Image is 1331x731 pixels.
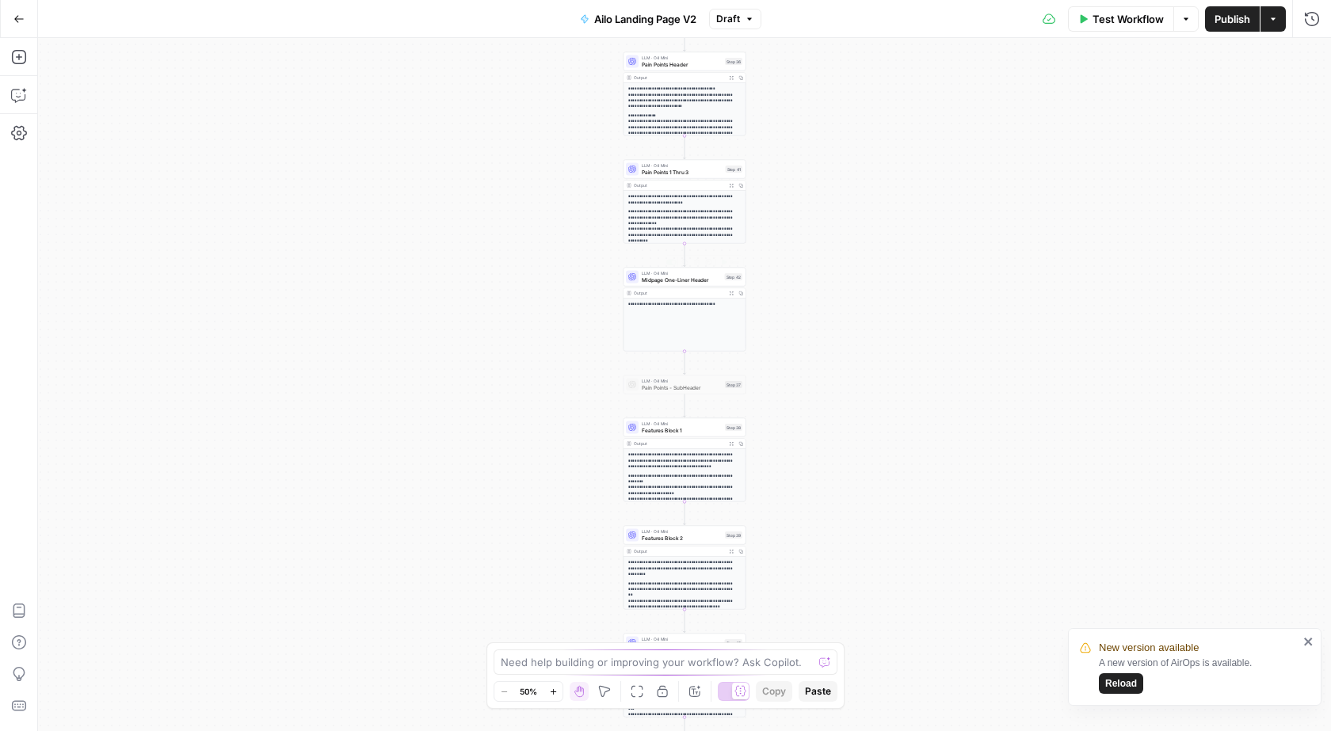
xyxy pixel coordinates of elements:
[799,681,837,702] button: Paste
[642,55,722,61] span: LLM · O4 Mini
[684,502,686,525] g: Edge from step_38 to step_39
[684,352,686,375] g: Edge from step_42 to step_37
[1205,6,1260,32] button: Publish
[684,244,686,267] g: Edge from step_41 to step_42
[1093,11,1164,27] span: Test Workflow
[642,426,722,434] span: Features Block 1
[642,528,722,535] span: LLM · O4 Mini
[642,270,722,276] span: LLM · O4 Mini
[725,273,743,280] div: Step 42
[642,378,722,384] span: LLM · O4 Mini
[634,290,724,296] div: Output
[684,394,686,417] g: Edge from step_37 to step_38
[642,636,722,642] span: LLM · O4 Mini
[642,162,723,169] span: LLM · O4 Mini
[642,421,722,427] span: LLM · O4 Mini
[1105,676,1137,691] span: Reload
[642,168,723,176] span: Pain Points 1 Thru 3
[756,681,792,702] button: Copy
[642,60,722,68] span: Pain Points Header
[624,375,746,394] div: LLM · O4 MiniPain Points - SubHeaderStep 37
[684,29,686,51] g: Edge from step_15 to step_36
[726,166,743,173] div: Step 41
[716,12,740,26] span: Draft
[805,684,831,699] span: Paste
[570,6,706,32] button: Ailo Landing Page V2
[725,639,743,646] div: Step 40
[709,9,761,29] button: Draft
[718,257,742,268] button: Test
[684,610,686,633] g: Edge from step_39 to step_40
[634,440,724,447] div: Output
[725,531,742,539] div: Step 39
[634,74,724,81] div: Output
[634,548,724,554] div: Output
[730,259,739,266] span: Test
[684,136,686,159] g: Edge from step_36 to step_41
[1099,673,1143,694] button: Reload
[1099,640,1199,656] span: New version available
[642,276,722,284] span: Midpage One-Liner Header
[1215,11,1250,27] span: Publish
[1068,6,1173,32] button: Test Workflow
[1303,635,1314,648] button: close
[634,182,724,188] div: Output
[520,685,537,698] span: 50%
[642,642,722,649] span: Features Block 3
[725,381,742,388] div: Step 37
[1099,656,1299,694] div: A new version of AirOps is available.
[762,684,786,699] span: Copy
[642,534,722,542] span: Features Block 2
[594,11,696,27] span: Ailo Landing Page V2
[642,383,722,391] span: Pain Points - SubHeader
[725,424,742,431] div: Step 38
[725,58,742,65] div: Step 36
